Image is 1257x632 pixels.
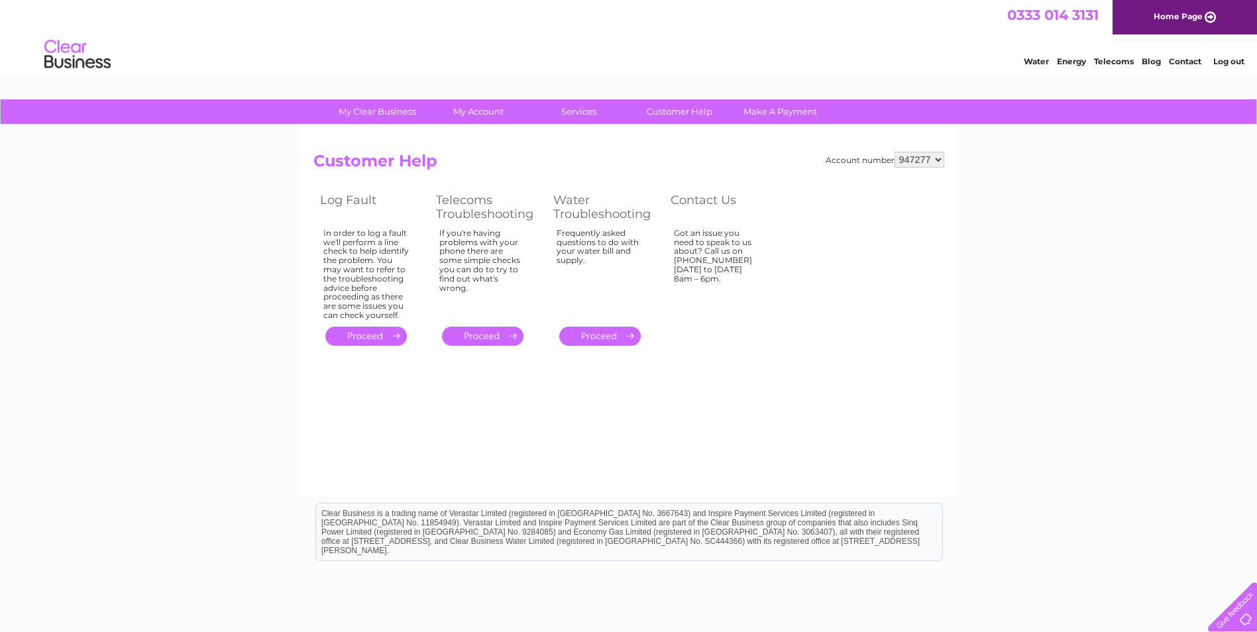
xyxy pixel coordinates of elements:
a: Telecoms [1094,56,1134,66]
h2: Customer Help [313,152,944,177]
a: . [325,327,407,346]
a: Services [524,99,633,124]
div: Got an issue you need to speak to us about? Call us on [PHONE_NUMBER] [DATE] to [DATE] 8am – 6pm. [674,229,760,315]
th: Log Fault [313,189,429,225]
a: . [559,327,641,346]
a: My Account [423,99,533,124]
a: Contact [1169,56,1201,66]
div: Account number [826,152,944,168]
th: Telecoms Troubleshooting [429,189,547,225]
a: Log out [1213,56,1244,66]
img: logo.png [44,34,111,75]
div: In order to log a fault we'll perform a line check to help identify the problem. You may want to ... [323,229,410,320]
a: Blog [1142,56,1161,66]
th: Water Troubleshooting [547,189,664,225]
div: If you're having problems with your phone there are some simple checks you can do to try to find ... [439,229,527,315]
a: Energy [1057,56,1086,66]
a: Customer Help [625,99,734,124]
div: Clear Business is a trading name of Verastar Limited (registered in [GEOGRAPHIC_DATA] No. 3667643... [316,7,942,64]
th: Contact Us [664,189,780,225]
a: 0333 014 3131 [1007,7,1099,23]
a: Make A Payment [726,99,835,124]
a: Water [1024,56,1049,66]
a: My Clear Business [323,99,432,124]
a: . [442,327,523,346]
div: Frequently asked questions to do with your water bill and supply. [557,229,644,315]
